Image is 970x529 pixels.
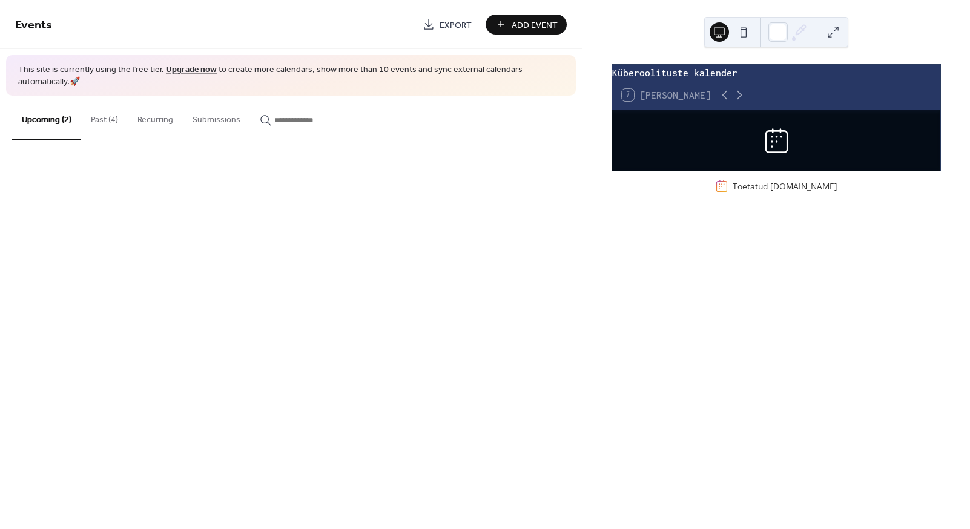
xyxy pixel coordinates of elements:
[612,65,940,80] div: Küberoolituste kalender
[770,180,837,192] a: [DOMAIN_NAME]
[733,180,837,192] div: Toetatud
[128,96,183,139] button: Recurring
[166,62,217,78] a: Upgrade now
[440,19,472,31] span: Export
[81,96,128,139] button: Past (4)
[512,19,558,31] span: Add Event
[15,13,52,37] span: Events
[183,96,250,139] button: Submissions
[12,96,81,140] button: Upcoming (2)
[18,64,564,88] span: This site is currently using the free tier. to create more calendars, show more than 10 events an...
[486,15,567,34] button: Add Event
[414,15,481,34] a: Export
